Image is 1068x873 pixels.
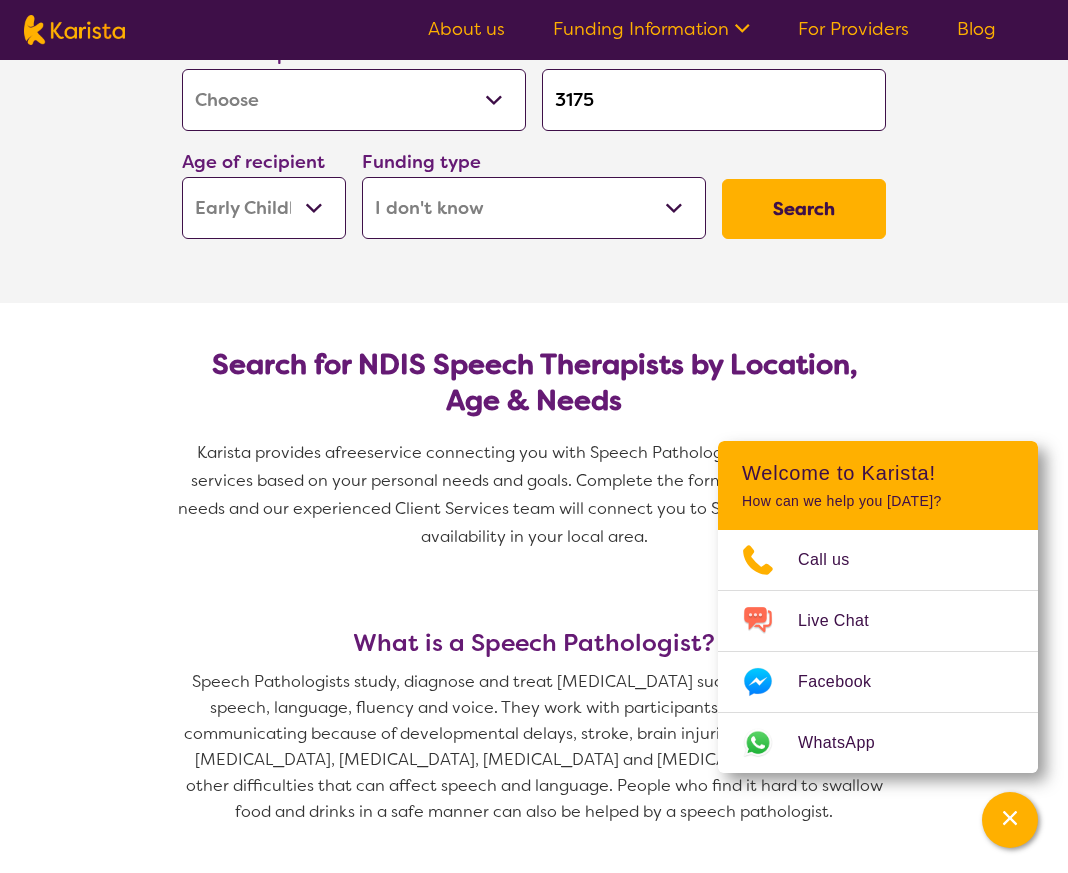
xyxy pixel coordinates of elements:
span: Call us [798,545,874,575]
a: About us [428,17,505,41]
div: Channel Menu [718,441,1038,773]
span: service connecting you with Speech Pathologists and other NDIS services based on your personal ne... [178,442,895,547]
span: free [335,442,367,463]
a: Web link opens in a new tab. [718,713,1038,773]
h3: What is a Speech Pathologist? [174,629,894,657]
h2: Welcome to Karista! [742,461,1014,485]
span: Karista provides a [197,442,335,463]
input: Type [542,69,886,131]
a: Blog [957,17,996,41]
p: Speech Pathologists study, diagnose and treat [MEDICAL_DATA] such as difficulties with speech, la... [174,669,894,825]
span: Facebook [798,667,895,697]
button: Channel Menu [982,792,1038,848]
button: Search [722,179,886,239]
span: WhatsApp [798,728,899,758]
span: Live Chat [798,606,893,636]
label: Funding type [362,150,481,174]
img: Karista logo [24,15,125,45]
h2: Search for NDIS Speech Therapists by Location, Age & Needs [198,347,870,419]
a: Funding Information [553,17,750,41]
a: For Providers [798,17,909,41]
ul: Choose channel [718,530,1038,773]
label: Age of recipient [182,150,325,174]
p: How can we help you [DATE]? [742,493,1014,510]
